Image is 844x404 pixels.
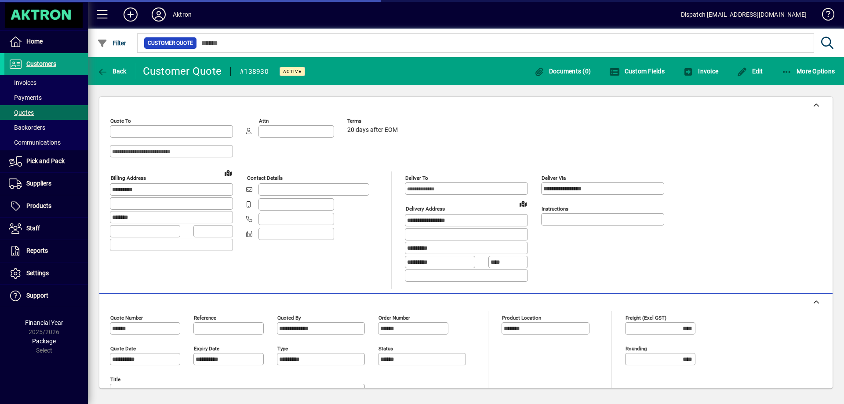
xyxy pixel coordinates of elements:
[26,247,48,254] span: Reports
[97,68,127,75] span: Back
[502,314,541,320] mat-label: Product location
[4,31,88,53] a: Home
[4,105,88,120] a: Quotes
[516,197,530,211] a: View on map
[4,285,88,307] a: Support
[4,150,88,172] a: Pick and Pack
[9,79,36,86] span: Invoices
[405,175,428,181] mat-label: Deliver To
[4,75,88,90] a: Invoices
[145,7,173,22] button: Profile
[110,314,143,320] mat-label: Quote number
[26,202,51,209] span: Products
[4,173,88,195] a: Suppliers
[626,345,647,351] mat-label: Rounding
[26,269,49,277] span: Settings
[782,68,835,75] span: More Options
[143,64,222,78] div: Customer Quote
[95,35,129,51] button: Filter
[609,68,665,75] span: Custom Fields
[681,7,807,22] div: Dispatch [EMAIL_ADDRESS][DOMAIN_NAME]
[4,135,88,150] a: Communications
[32,338,56,345] span: Package
[4,195,88,217] a: Products
[4,262,88,284] a: Settings
[283,69,302,74] span: Active
[347,127,398,134] span: 20 days after EOM
[9,139,61,146] span: Communications
[607,63,667,79] button: Custom Fields
[779,63,837,79] button: More Options
[240,65,269,79] div: #138930
[378,345,393,351] mat-label: Status
[277,314,301,320] mat-label: Quoted by
[194,345,219,351] mat-label: Expiry date
[97,40,127,47] span: Filter
[4,90,88,105] a: Payments
[26,180,51,187] span: Suppliers
[378,314,410,320] mat-label: Order number
[683,68,718,75] span: Invoice
[26,225,40,232] span: Staff
[26,60,56,67] span: Customers
[542,175,566,181] mat-label: Deliver via
[4,240,88,262] a: Reports
[26,38,43,45] span: Home
[626,314,666,320] mat-label: Freight (excl GST)
[681,63,720,79] button: Invoice
[815,2,833,30] a: Knowledge Base
[737,68,763,75] span: Edit
[277,345,288,351] mat-label: Type
[25,319,63,326] span: Financial Year
[95,63,129,79] button: Back
[9,94,42,101] span: Payments
[4,120,88,135] a: Backorders
[110,376,120,382] mat-label: Title
[26,157,65,164] span: Pick and Pack
[116,7,145,22] button: Add
[88,63,136,79] app-page-header-button: Back
[9,124,45,131] span: Backorders
[173,7,192,22] div: Aktron
[4,218,88,240] a: Staff
[221,166,235,180] a: View on map
[110,118,131,124] mat-label: Quote To
[531,63,593,79] button: Documents (0)
[347,118,400,124] span: Terms
[148,39,193,47] span: Customer Quote
[9,109,34,116] span: Quotes
[26,292,48,299] span: Support
[110,345,136,351] mat-label: Quote date
[259,118,269,124] mat-label: Attn
[534,68,591,75] span: Documents (0)
[194,314,216,320] mat-label: Reference
[542,206,568,212] mat-label: Instructions
[735,63,765,79] button: Edit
